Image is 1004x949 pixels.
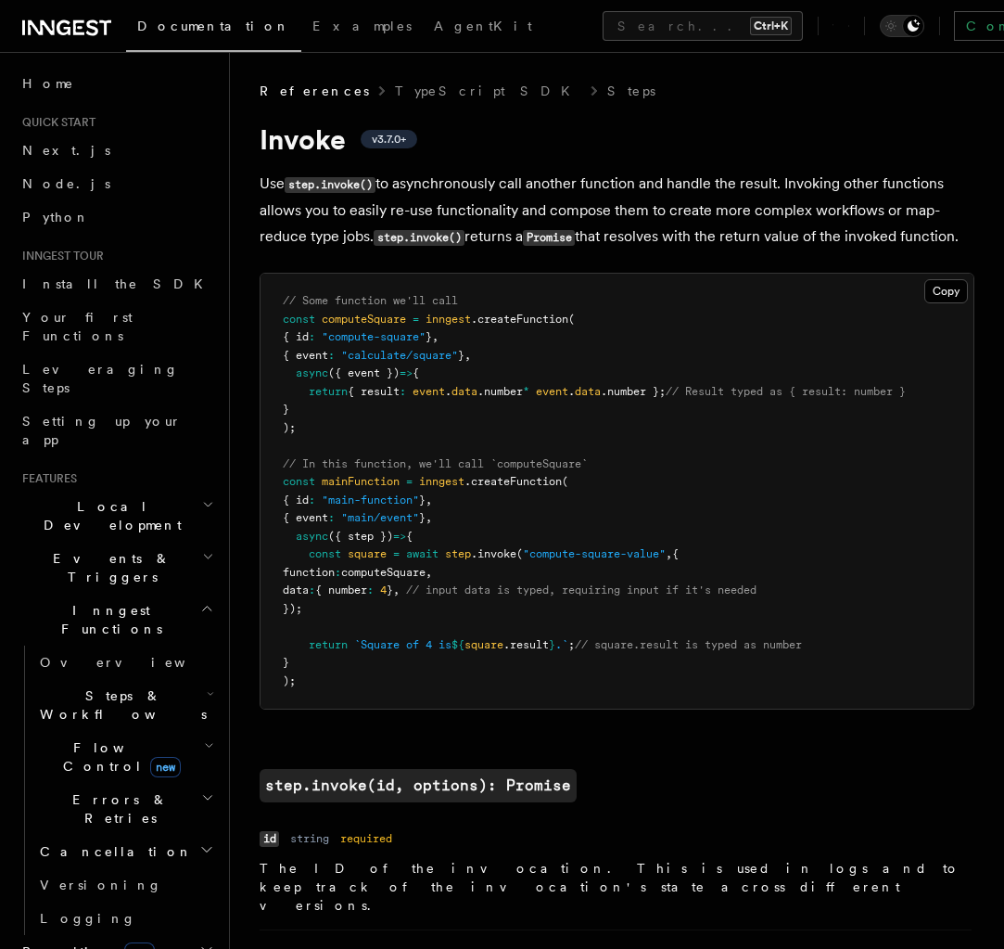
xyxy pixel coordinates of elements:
span: } [458,349,464,362]
span: Errors & Retries [32,790,201,827]
span: Python [22,210,90,224]
span: { [406,530,413,543]
span: return [309,385,348,398]
span: = [406,475,413,488]
span: , [426,511,432,524]
span: { event [283,349,328,362]
span: // input data is typed, requiring input if it's needed [406,584,756,596]
a: Setting up your app [15,404,218,456]
span: }); [283,602,302,615]
button: Cancellation [32,835,218,868]
span: : [309,584,315,596]
span: } [283,656,289,669]
a: Node.js [15,167,218,200]
button: Errors & Retries [32,783,218,835]
span: : [335,566,341,579]
span: : [367,584,374,596]
button: Copy [924,279,968,303]
button: Search...Ctrl+K [603,11,803,41]
span: inngest [419,475,464,488]
span: : [309,494,315,507]
span: await [406,547,438,560]
span: Examples [312,19,412,33]
span: mainFunction [322,475,400,488]
dd: string [290,831,329,846]
span: Steps & Workflows [32,686,207,724]
span: `Square of 4 is [354,638,451,651]
span: // Some function we'll call [283,294,458,307]
span: "main/event" [341,511,419,524]
span: // square.result is typed as number [575,638,802,651]
a: step.invoke(id, options): Promise [260,769,577,802]
span: .createFunction [471,313,568,326]
span: , [426,566,432,579]
p: The ID of the invocation. This is used in logs and to keep track of the invocation's state across... [260,859,972,915]
a: Steps [607,82,655,100]
span: async [296,366,328,379]
span: data [575,385,601,398]
span: v3.7.0+ [372,132,406,147]
span: . [445,385,451,398]
span: ( [568,313,575,326]
code: Promise [523,230,575,246]
span: .createFunction [464,475,562,488]
span: ); [283,674,296,687]
span: } [387,584,393,596]
span: Logging [40,911,136,926]
button: Local Development [15,490,218,542]
span: square [348,547,387,560]
code: id [260,831,279,847]
span: const [283,475,315,488]
span: // Result typed as { result: number } [666,385,906,398]
a: Install the SDK [15,267,218,301]
button: Events & Triggers [15,542,218,594]
span: ( [516,547,523,560]
span: { event [283,511,328,524]
h1: Invoke [260,122,974,156]
span: data [451,385,477,398]
span: Versioning [40,878,162,892]
span: ({ step }) [328,530,393,543]
span: square [464,638,503,651]
p: Use to asynchronously call another function and handle the result. Invoking other functions allow... [260,171,974,250]
span: Home [22,74,74,93]
span: const [283,313,315,326]
span: Overview [40,655,231,670]
span: = [413,313,419,326]
span: { id [283,494,309,507]
a: Your first Functions [15,301,218,353]
span: Inngest tour [15,249,104,263]
span: , [426,494,432,507]
span: Local Development [15,497,202,534]
span: "calculate/square" [341,349,458,362]
span: Documentation [137,19,290,33]
span: { number [315,584,367,596]
span: ( [562,475,568,488]
span: : [400,385,406,398]
button: Flow Controlnew [32,731,218,783]
a: Examples [301,6,423,50]
span: : [328,349,335,362]
span: Install the SDK [22,276,214,291]
span: .number [477,385,523,398]
button: Toggle dark mode [880,15,924,37]
span: Events & Triggers [15,549,202,586]
span: : [309,330,315,343]
a: Documentation [126,6,301,52]
span: event [413,385,445,398]
span: , [666,547,672,560]
a: Next.js [15,134,218,167]
span: data [283,584,309,596]
span: ; [568,638,575,651]
span: } [549,638,555,651]
span: computeSquare [322,313,406,326]
span: .invoke [471,547,516,560]
span: return [309,638,348,651]
span: 4 [380,584,387,596]
span: computeSquare [341,566,426,579]
span: Inngest Functions [15,601,200,638]
span: AgentKit [434,19,532,33]
span: async [296,530,328,543]
span: Features [15,471,77,486]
